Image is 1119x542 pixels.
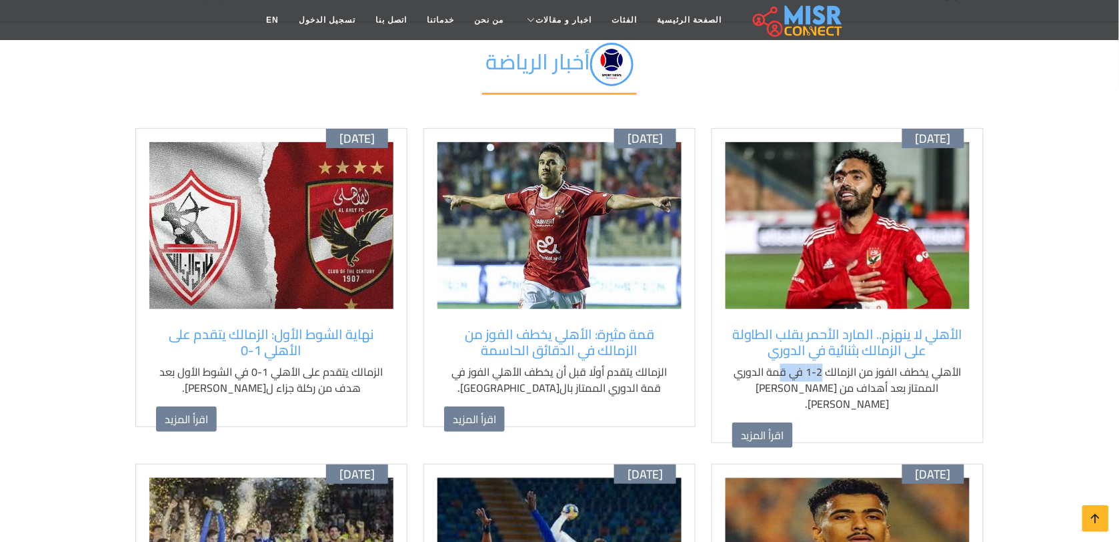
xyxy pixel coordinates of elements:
[482,43,637,95] h2: أخبار الرياضة
[289,7,365,33] a: تسجيل الدخول
[444,326,675,358] a: قمة مثيرة: الأهلي يخطف الفوز من الزمالك في الدقائق الحاسمة
[417,7,464,33] a: خدماتنا
[464,7,513,33] a: من نحن
[732,326,963,358] a: الأهلي لا ينهزم.. المارد الأحمر يقلب الطاولة على الزمالك بثنائية في الدوري
[647,7,732,33] a: الصفحة الرئيسية
[514,7,602,33] a: اخبار و مقالات
[916,131,951,146] span: [DATE]
[444,406,505,432] a: اقرأ المزيد
[732,364,963,412] p: الأهلي يخطف الفوز من الزمالك 2-1 في قمة الدوري الممتاز بعد أهداف من [PERSON_NAME] [PERSON_NAME].
[437,142,682,309] img: لحظة تسجيل الأهداف في مباراة الأهلي والزمالك بالدوري الممتاز.
[444,364,675,396] p: الزمالك يتقدم أولًا قبل أن يخطف الأهلي الفوز في قمة الدوري الممتاز بال[GEOGRAPHIC_DATA].
[156,326,387,358] a: نهاية الشوط الأول: الزمالك يتقدم على الأهلي 1-0
[628,131,663,146] span: [DATE]
[339,131,375,146] span: [DATE]
[339,467,375,482] span: [DATE]
[256,7,289,33] a: EN
[916,467,951,482] span: [DATE]
[590,43,634,86] img: 6ID61bWmfYNJ38VrOyMM.png
[732,423,793,448] a: اقرأ المزيد
[628,467,663,482] span: [DATE]
[156,364,387,396] p: الزمالك يتقدم على الأهلي 1-0 في الشوط الأول بعد هدف من ركلة جزاء ل[PERSON_NAME].
[149,142,393,309] img: حسام عبد المجيد يسجل هدف الزمالك الأول ضد الأهلي.
[753,3,842,37] img: main.misr_connect
[602,7,647,33] a: الفئات
[726,142,970,309] img: لحظة تسجيل أهداف مباراة الأهلي والزمالك بالدوري الممتاز.
[365,7,417,33] a: اتصل بنا
[156,406,217,432] a: اقرأ المزيد
[536,14,592,26] span: اخبار و مقالات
